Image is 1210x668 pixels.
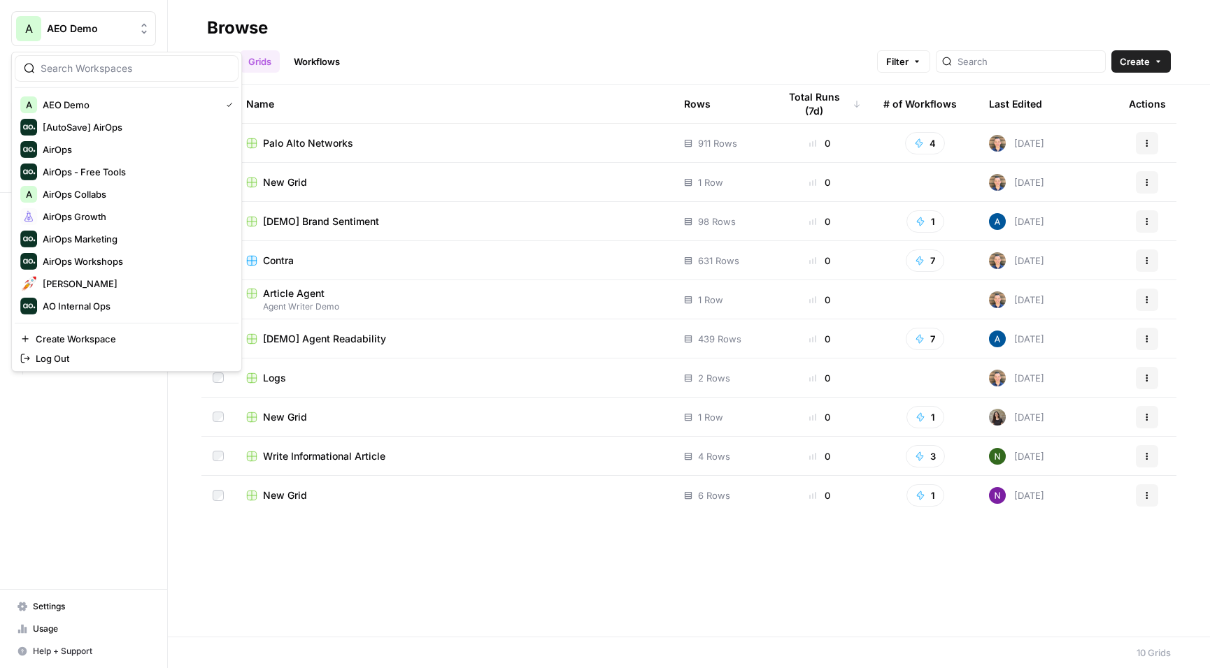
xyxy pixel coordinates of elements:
div: 0 [778,332,861,346]
div: Name [246,85,662,123]
span: 1 Row [698,293,723,307]
div: [DATE] [989,291,1044,308]
button: 4 [905,132,945,154]
div: 0 [778,410,861,424]
div: 0 [778,488,861,502]
span: Logs [263,371,286,385]
div: [DATE] [989,213,1044,230]
div: Last Edited [989,85,1042,123]
button: Workspace: AEO Demo [11,11,156,46]
span: 911 Rows [698,136,737,150]
img: 50s1itr6iuawd1zoxsc8bt0iyxwq [989,252,1006,269]
span: [DEMO] Agent Readability [263,332,386,346]
a: Settings [11,595,156,618]
button: 7 [906,249,944,272]
span: 2 Rows [698,371,730,385]
a: Palo Alto Networks [246,136,662,150]
a: New Grid [246,488,662,502]
div: 0 [778,254,861,268]
span: 631 Rows [698,254,739,268]
span: New Grid [263,175,307,189]
a: Usage [11,618,156,640]
span: 4 Rows [698,449,730,463]
span: AirOps Collabs [43,187,227,201]
img: AirOps Marketing Logo [20,231,37,247]
span: New Grid [263,410,307,424]
div: 0 [778,215,861,228]
div: Total Runs (7d) [778,85,861,123]
div: # of Workflows [883,85,957,123]
span: AEO Demo [43,98,215,112]
a: New Grid [246,410,662,424]
span: AirOps Growth [43,210,227,224]
img: 50s1itr6iuawd1zoxsc8bt0iyxwq [989,370,1006,386]
div: 0 [778,293,861,307]
div: [DATE] [989,487,1044,504]
span: A [25,20,33,37]
span: Usage [33,623,150,635]
span: Palo Alto Networks [263,136,353,150]
button: Help + Support [11,640,156,662]
img: AirOps Growth Logo [20,208,37,225]
span: [DEMO] Brand Sentiment [263,215,379,228]
img: 50s1itr6iuawd1zoxsc8bt0iyxwq [989,291,1006,308]
button: 1 [906,210,944,233]
div: 0 [778,449,861,463]
span: AEO Demo [47,22,131,36]
div: 0 [778,371,861,385]
span: Agent Writer Demo [246,300,662,313]
span: Create Workspace [36,332,227,346]
img: Alex Testing Logo [20,275,37,292]
div: Browse [207,17,268,39]
a: Create Workspace [15,329,239,349]
span: 6 Rows [698,488,730,502]
span: AirOps [43,143,227,157]
span: AirOps Workshops [43,254,227,268]
img: AirOps - Free Tools Logo [20,164,37,180]
span: Contra [263,254,294,268]
a: Contra [246,254,662,268]
span: [AutoSave] AirOps [43,120,227,134]
span: 439 Rows [698,332,741,346]
img: 50s1itr6iuawd1zoxsc8bt0iyxwq [989,135,1006,152]
img: he81ibor8lsei4p3qvg4ugbvimgp [989,213,1006,230]
span: Settings [33,600,150,613]
button: 7 [906,328,944,350]
button: Filter [877,50,930,73]
button: 1 [906,484,944,507]
a: [DEMO] Brand Sentiment [246,215,662,228]
button: Create [1111,50,1171,73]
span: Article Agent [263,286,325,300]
div: [DATE] [989,409,1044,426]
div: 0 [778,136,861,150]
img: n04lk3h3q0iujb8nvuuepb5yxxxi [989,409,1006,426]
span: AO Internal Ops [43,299,227,313]
div: Rows [684,85,711,123]
img: kedmmdess6i2jj5txyq6cw0yj4oc [989,487,1006,504]
span: Create [1120,55,1150,68]
div: [DATE] [989,448,1044,465]
div: Workspace: AEO Demo [11,52,242,372]
img: AirOps Logo [20,141,37,158]
img: he81ibor8lsei4p3qvg4ugbvimgp [989,331,1006,347]
span: [PERSON_NAME] [43,277,227,291]
div: Actions [1129,85,1166,123]
span: Log Out [36,351,227,365]
div: [DATE] [989,174,1044,191]
span: AirOps Marketing [43,232,227,246]
span: A [26,98,32,112]
button: 3 [906,445,945,467]
img: 50s1itr6iuawd1zoxsc8bt0iyxwq [989,174,1006,191]
span: Help + Support [33,645,150,658]
img: g4o9tbhziz0738ibrok3k9f5ina6 [989,448,1006,465]
a: [DEMO] Agent Readability [246,332,662,346]
a: Log Out [15,349,239,368]
div: [DATE] [989,370,1044,386]
span: AirOps - Free Tools [43,165,227,179]
span: A [26,187,32,201]
span: 1 Row [698,175,723,189]
div: [DATE] [989,252,1044,269]
a: All [207,50,234,73]
a: Logs [246,371,662,385]
a: Grids [240,50,280,73]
